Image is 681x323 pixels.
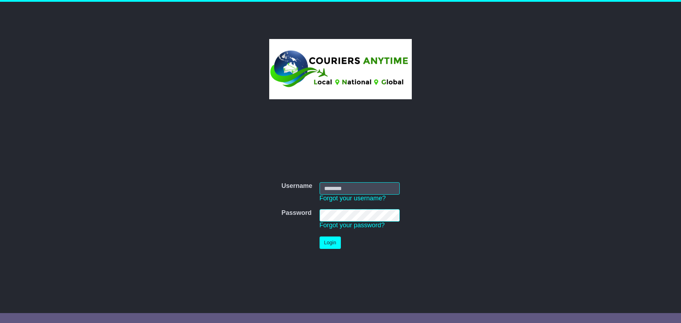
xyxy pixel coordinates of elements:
img: Couriers Anytime Pty Ltd [269,39,412,99]
a: Forgot your password? [320,222,385,229]
label: Password [281,209,311,217]
a: Forgot your username? [320,195,386,202]
label: Username [281,182,312,190]
button: Login [320,236,341,249]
